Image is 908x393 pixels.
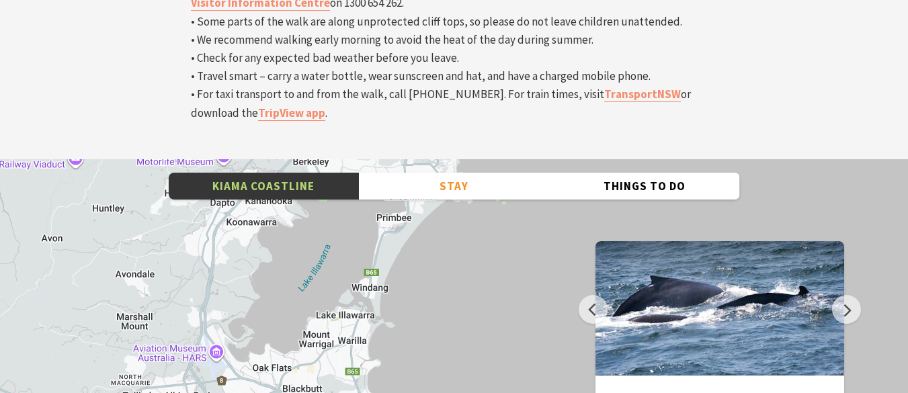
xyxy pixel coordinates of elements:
a: TransportNSW [604,87,681,102]
button: Kiama Coastline [169,173,359,200]
button: Next [832,295,861,324]
button: Previous [579,295,608,324]
button: Things To Do [549,173,739,200]
a: TripView app [258,105,325,121]
button: Stay [359,173,549,200]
